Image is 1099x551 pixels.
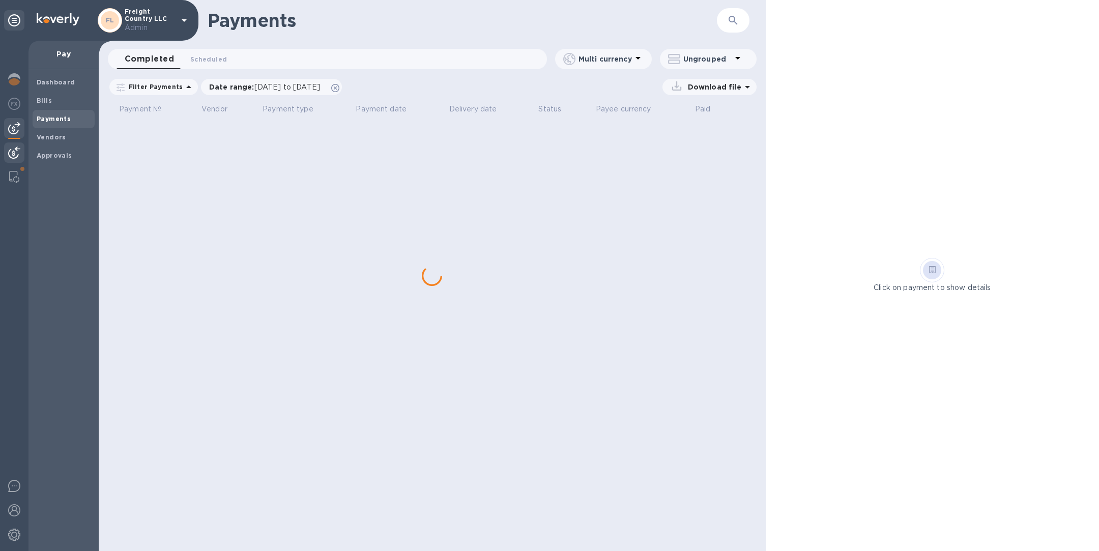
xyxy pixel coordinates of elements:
[37,49,91,59] p: Pay
[579,54,632,64] p: Multi currency
[684,82,741,92] p: Download file
[695,104,724,114] span: Paid
[125,82,183,91] p: Filter Payments
[449,104,510,114] span: Delivery date
[263,104,327,114] span: Payment type
[37,97,52,104] b: Bills
[356,104,407,114] p: Payment date
[37,152,72,159] b: Approvals
[538,104,561,114] p: Status
[201,79,342,95] div: Date range:[DATE] to [DATE]
[254,83,320,91] span: [DATE] to [DATE]
[119,104,175,114] span: Payment №
[201,104,241,114] span: Vendor
[125,22,176,33] p: Admin
[37,13,79,25] img: Logo
[125,52,174,66] span: Completed
[538,104,574,114] span: Status
[106,16,114,24] b: FL
[125,8,176,33] p: Freight Country LLC
[596,104,651,114] p: Payee currency
[190,54,227,65] span: Scheduled
[596,104,664,114] span: Payee currency
[4,10,24,31] div: Unpin categories
[874,282,991,293] p: Click on payment to show details
[37,115,71,123] b: Payments
[119,104,161,114] p: Payment №
[695,104,711,114] p: Paid
[37,78,75,86] b: Dashboard
[37,133,66,141] b: Vendors
[263,104,313,114] p: Payment type
[8,98,20,110] img: Foreign exchange
[209,82,325,92] p: Date range :
[201,104,227,114] p: Vendor
[449,104,497,114] p: Delivery date
[356,104,420,114] span: Payment date
[683,54,732,64] p: Ungrouped
[208,10,717,31] h1: Payments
